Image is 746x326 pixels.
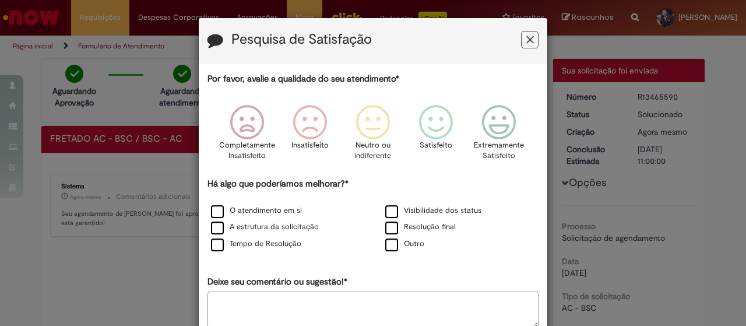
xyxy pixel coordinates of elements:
[385,205,481,216] label: Visibilidade dos status
[219,140,275,162] p: Completamente Insatisfeito
[211,222,319,233] label: A estrutura da solicitação
[291,140,329,151] p: Insatisfeito
[217,96,276,176] div: Completamente Insatisfeito
[474,140,524,162] p: Extremamente Satisfeito
[469,96,529,176] div: Extremamente Satisfeito
[385,222,456,233] label: Resolução final
[280,96,340,176] div: Insatisfeito
[211,205,302,216] label: O atendimento em si
[406,96,466,176] div: Satisfeito
[207,276,347,288] label: Deixe seu comentário ou sugestão!*
[343,96,403,176] div: Neutro ou indiferente
[211,239,301,250] label: Tempo de Resolução
[207,73,399,85] label: Por favor, avalie a qualidade do seu atendimento*
[207,178,539,253] div: Há algo que poderíamos melhorar?*
[420,140,452,151] p: Satisfeito
[385,239,424,250] label: Outro
[231,32,372,47] label: Pesquisa de Satisfação
[352,140,394,162] p: Neutro ou indiferente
